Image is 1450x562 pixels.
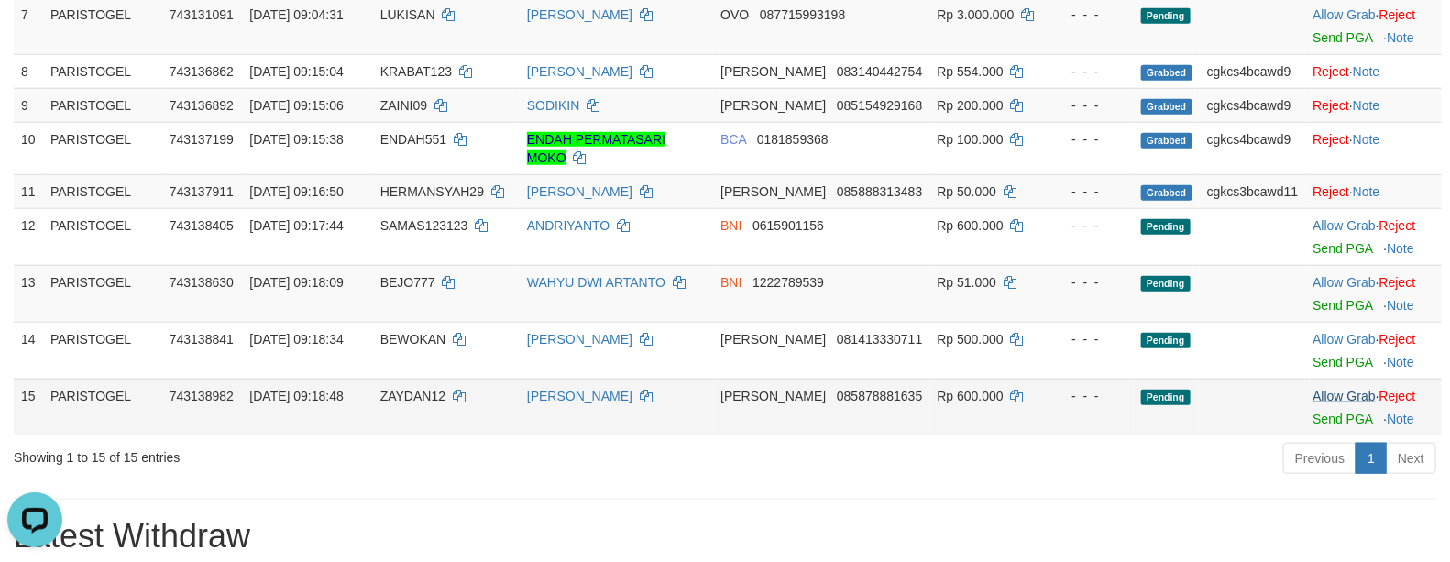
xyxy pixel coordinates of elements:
span: BNI [720,275,741,290]
a: Allow Grab [1313,7,1375,22]
span: Copy 085878881635 to clipboard [837,389,922,403]
td: cgkcs4bcawd9 [1200,54,1306,88]
a: [PERSON_NAME] [527,184,632,199]
span: Copy 0615901156 to clipboard [752,218,824,233]
span: Rp 554.000 [938,64,1004,79]
td: cgkcs4bcawd9 [1200,122,1306,174]
a: Allow Grab [1313,275,1375,290]
td: · [1305,122,1442,174]
a: Reject [1379,332,1416,347]
span: [DATE] 09:18:48 [249,389,343,403]
td: 10 [14,122,43,174]
span: [PERSON_NAME] [720,184,826,199]
a: [PERSON_NAME] [527,64,632,79]
a: Send PGA [1313,30,1372,45]
span: [DATE] 09:04:31 [249,7,343,22]
td: PARISTOGEL [43,265,162,322]
span: · [1313,275,1379,290]
td: 11 [14,174,43,208]
td: 13 [14,265,43,322]
span: Rp 3.000.000 [938,7,1015,22]
div: - - - [1057,62,1126,81]
td: · [1305,54,1442,88]
td: · [1305,88,1442,122]
h1: Latest Withdraw [14,518,1436,555]
span: Rp 51.000 [938,275,997,290]
div: - - - [1057,130,1126,149]
a: Allow Grab [1313,389,1375,403]
a: Note [1387,241,1414,256]
a: Send PGA [1313,298,1372,313]
span: [PERSON_NAME] [720,98,826,113]
a: Reject [1313,98,1349,113]
div: - - - [1057,96,1126,115]
span: [DATE] 09:15:04 [249,64,343,79]
span: · [1313,218,1379,233]
a: Send PGA [1313,412,1372,426]
a: Reject [1313,132,1349,147]
a: Reject [1379,218,1416,233]
span: BEWOKAN [380,332,446,347]
div: Showing 1 to 15 of 15 entries [14,441,590,467]
span: Grabbed [1141,65,1192,81]
span: Copy 0181859368 to clipboard [757,132,829,147]
td: PARISTOGEL [43,174,162,208]
span: Pending [1141,219,1191,235]
span: [PERSON_NAME] [720,389,826,403]
span: Pending [1141,276,1191,292]
span: 743137911 [170,184,234,199]
span: 743138982 [170,389,234,403]
td: · [1305,379,1442,435]
div: - - - [1057,6,1126,24]
a: WAHYU DWI ARTANTO [527,275,665,290]
td: 12 [14,208,43,265]
span: Pending [1141,8,1191,24]
div: - - - [1057,330,1126,348]
span: BCA [720,132,746,147]
a: Note [1387,298,1414,313]
a: Note [1387,355,1414,369]
span: SAMAS123123 [380,218,468,233]
td: cgkcs4bcawd9 [1200,88,1306,122]
a: Reject [1379,275,1416,290]
span: [DATE] 09:18:09 [249,275,343,290]
span: Pending [1141,333,1191,348]
span: Rp 50.000 [938,184,997,199]
td: 9 [14,88,43,122]
span: 743138841 [170,332,234,347]
span: · [1313,332,1379,347]
span: [DATE] 09:15:06 [249,98,343,113]
a: [PERSON_NAME] [527,332,632,347]
span: · [1313,7,1379,22]
span: 743136892 [170,98,234,113]
span: Grabbed [1141,133,1192,149]
div: - - - [1057,182,1126,201]
a: ENDAH PERMATASARI MOKO [527,132,665,165]
td: PARISTOGEL [43,54,162,88]
a: Note [1353,64,1380,79]
a: [PERSON_NAME] [527,7,632,22]
span: HERMANSYAH29 [380,184,484,199]
span: Grabbed [1141,185,1192,201]
span: [PERSON_NAME] [720,332,826,347]
a: Reject [1313,184,1349,199]
a: Note [1353,132,1380,147]
span: Copy 085888313483 to clipboard [837,184,922,199]
div: - - - [1057,273,1126,292]
a: Next [1386,443,1436,474]
a: Send PGA [1313,241,1372,256]
td: · [1305,174,1442,208]
span: Copy 087715993198 to clipboard [760,7,845,22]
td: PARISTOGEL [43,122,162,174]
a: ANDRIYANTO [527,218,610,233]
div: - - - [1057,387,1126,405]
span: Copy 1222789539 to clipboard [752,275,824,290]
span: OVO [720,7,749,22]
a: Send PGA [1313,355,1372,369]
a: Allow Grab [1313,332,1375,347]
a: Note [1353,98,1380,113]
a: Reject [1379,7,1416,22]
a: Reject [1379,389,1416,403]
span: · [1313,389,1379,403]
span: Rp 200.000 [938,98,1004,113]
